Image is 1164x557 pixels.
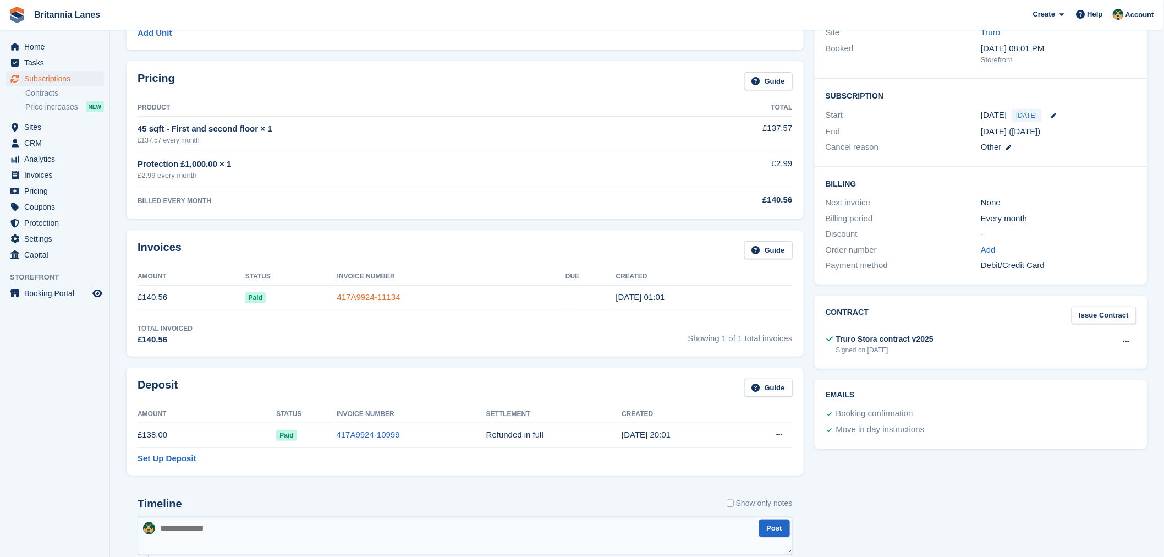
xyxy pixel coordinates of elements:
div: BILLED EVERY MONTH [138,196,674,206]
td: £140.56 [138,285,245,310]
a: Add Unit [138,27,172,40]
div: End [826,125,981,138]
a: menu [6,247,104,263]
div: Next invoice [826,196,981,209]
a: menu [6,135,104,151]
span: Home [24,39,90,54]
th: Invoice Number [337,406,486,423]
div: £2.99 every month [138,170,674,181]
div: None [981,196,1136,209]
h2: Deposit [138,379,178,397]
div: NEW [86,101,104,112]
span: Pricing [24,183,90,199]
a: Guide [744,379,793,397]
h2: Subscription [826,90,1136,101]
th: Created [616,268,793,286]
a: Set Up Deposit [138,452,196,465]
span: CRM [24,135,90,151]
div: Every month [981,212,1136,225]
a: Price increases NEW [25,101,104,113]
img: Nathan Kellow [143,522,155,534]
div: Cancel reason [826,141,981,154]
time: 2025-09-01 00:00:00 UTC [981,109,1007,122]
div: £140.56 [138,334,193,346]
a: Britannia Lanes [30,6,105,24]
a: menu [6,167,104,183]
div: £140.56 [674,194,793,206]
div: Booking confirmation [836,407,913,421]
span: Account [1125,9,1154,20]
span: Create [1033,9,1055,20]
a: menu [6,119,104,135]
a: menu [6,215,104,231]
th: Created [622,406,737,423]
div: Discount [826,228,981,241]
img: stora-icon-8386f47178a22dfd0bd8f6a31ec36ba5ce8667c1dd55bd0f319d3a0aa187defe.svg [9,7,25,23]
div: Payment method [826,259,981,272]
th: Product [138,99,674,117]
span: Subscriptions [24,71,90,86]
a: 417A9924-11134 [337,292,400,302]
th: Settlement [486,406,622,423]
h2: Emails [826,391,1136,400]
time: 2025-08-30 19:01:21 UTC [622,430,671,439]
th: Invoice Number [337,268,566,286]
span: Coupons [24,199,90,215]
div: Booked [826,42,981,65]
a: 417A9924-10999 [337,430,400,439]
a: menu [6,231,104,247]
a: Truro [981,28,1000,37]
a: Preview store [91,287,104,300]
span: Paid [276,430,297,441]
h2: Invoices [138,241,182,259]
span: Other [981,142,1002,151]
th: Amount [138,268,245,286]
th: Amount [138,406,276,423]
input: Show only notes [727,498,734,509]
a: menu [6,199,104,215]
td: £137.57 [674,116,793,151]
h2: Timeline [138,498,182,510]
span: [DATE] [1012,109,1042,122]
div: Truro Stora contract v2025 [836,334,934,345]
a: Guide [744,241,793,259]
span: Price increases [25,102,78,112]
span: Protection [24,215,90,231]
img: Nathan Kellow [1113,9,1124,20]
div: Start [826,109,981,122]
div: Order number [826,244,981,256]
td: £138.00 [138,423,276,447]
a: menu [6,286,104,301]
td: £2.99 [674,151,793,187]
span: Paid [245,292,266,303]
a: menu [6,39,104,54]
div: £137.57 every month [138,135,674,145]
a: menu [6,71,104,86]
a: menu [6,151,104,167]
div: - [981,228,1136,241]
a: menu [6,55,104,70]
span: [DATE] ([DATE]) [981,127,1041,136]
span: Booking Portal [24,286,90,301]
h2: Billing [826,178,1136,189]
th: Due [565,268,616,286]
div: Site [826,26,981,39]
th: Total [674,99,793,117]
th: Status [276,406,336,423]
a: Issue Contract [1072,307,1136,325]
h2: Contract [826,307,869,325]
span: Sites [24,119,90,135]
a: Add [981,244,996,256]
td: Refunded in full [486,423,622,447]
label: Show only notes [727,498,793,509]
div: 45 sqft - First and second floor × 1 [138,123,674,135]
div: Total Invoiced [138,324,193,334]
a: Guide [744,72,793,90]
div: [DATE] 08:01 PM [981,42,1136,55]
a: menu [6,183,104,199]
span: Settings [24,231,90,247]
span: Invoices [24,167,90,183]
h2: Pricing [138,72,175,90]
div: Signed on [DATE] [836,345,934,355]
button: Post [759,520,790,538]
